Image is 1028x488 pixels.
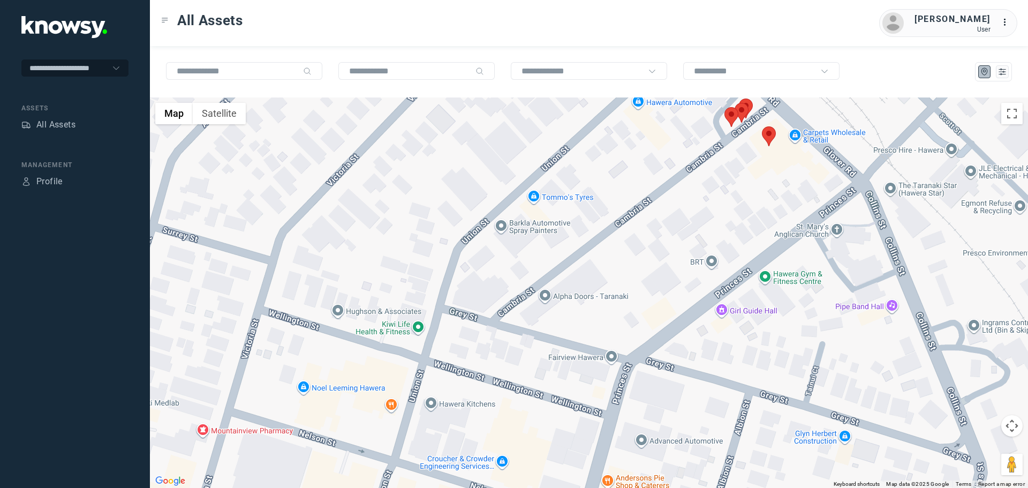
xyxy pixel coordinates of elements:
[161,17,169,24] div: Toggle Menu
[21,175,63,188] a: ProfileProfile
[882,12,904,34] img: avatar.png
[1001,16,1014,29] div: :
[956,481,972,487] a: Terms
[980,67,989,77] div: Map
[1001,16,1014,31] div: :
[21,118,75,131] a: AssetsAll Assets
[21,120,31,130] div: Assets
[193,103,246,124] button: Show satellite imagery
[177,11,243,30] span: All Assets
[978,481,1025,487] a: Report a map error
[21,177,31,186] div: Profile
[21,16,107,38] img: Application Logo
[21,103,128,113] div: Assets
[155,103,193,124] button: Show street map
[914,26,991,33] div: User
[153,474,188,488] a: Open this area in Google Maps (opens a new window)
[1002,18,1012,26] tspan: ...
[1001,454,1023,475] button: Drag Pegman onto the map to open Street View
[886,481,949,487] span: Map data ©2025 Google
[21,160,128,170] div: Management
[1001,415,1023,437] button: Map camera controls
[303,67,312,76] div: Search
[914,13,991,26] div: [PERSON_NAME]
[1001,103,1023,124] button: Toggle fullscreen view
[153,474,188,488] img: Google
[475,67,484,76] div: Search
[834,481,880,488] button: Keyboard shortcuts
[997,67,1007,77] div: List
[36,118,75,131] div: All Assets
[36,175,63,188] div: Profile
